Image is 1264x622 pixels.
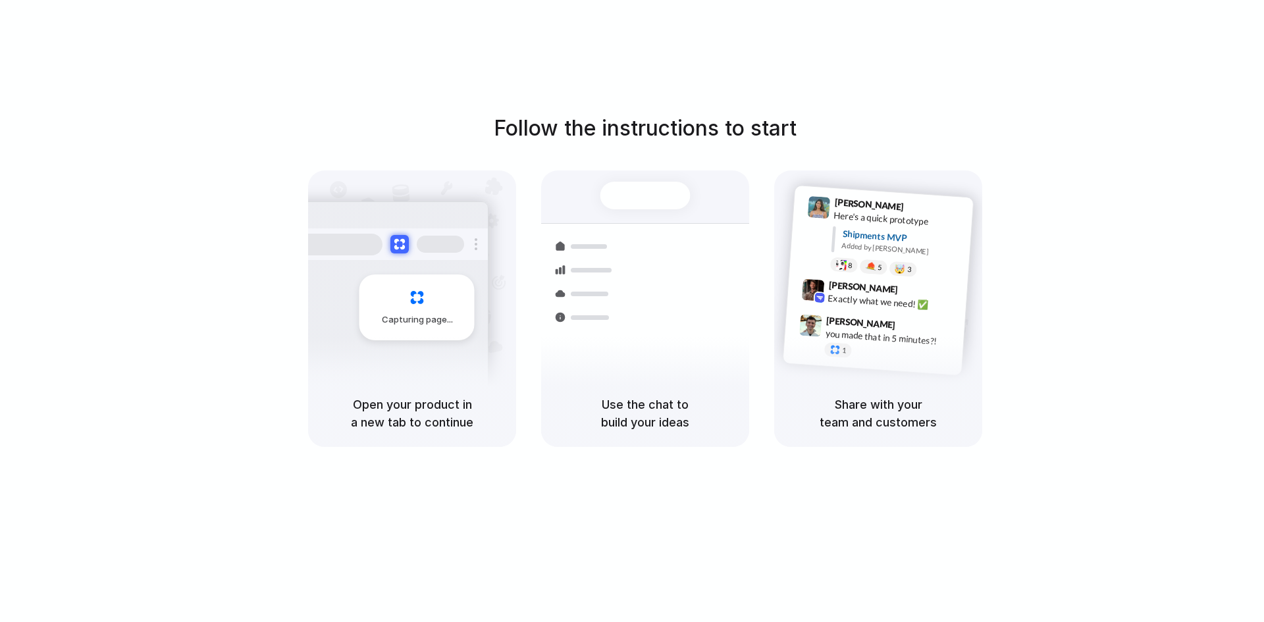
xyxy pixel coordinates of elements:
h5: Share with your team and customers [790,396,966,431]
h1: Follow the instructions to start [494,113,797,144]
span: 9:47 AM [899,319,926,335]
div: 🤯 [895,264,906,274]
span: 9:41 AM [908,201,935,217]
div: Added by [PERSON_NAME] [841,240,962,259]
span: 9:42 AM [902,284,929,300]
span: [PERSON_NAME] [826,313,896,332]
div: Here's a quick prototype [833,209,965,231]
span: 5 [878,264,882,271]
div: you made that in 5 minutes?! [825,326,957,349]
span: [PERSON_NAME] [834,195,904,214]
div: Exactly what we need! ✅ [828,292,959,314]
span: [PERSON_NAME] [828,278,898,297]
span: 8 [848,262,853,269]
span: 3 [907,266,912,273]
span: Capturing page [382,313,455,326]
h5: Use the chat to build your ideas [557,396,733,431]
div: Shipments MVP [842,227,964,249]
span: 1 [842,347,847,354]
h5: Open your product in a new tab to continue [324,396,500,431]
